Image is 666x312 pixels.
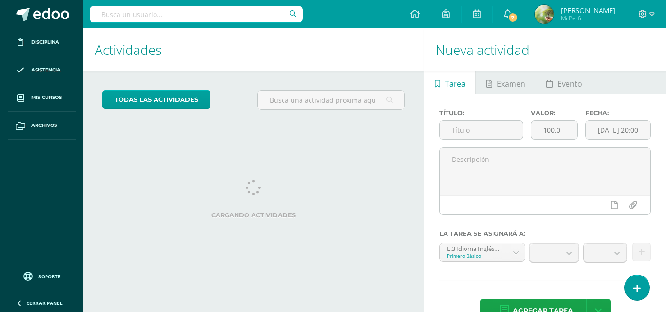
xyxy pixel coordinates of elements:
[8,112,76,140] a: Archivos
[439,109,523,116] label: Título:
[536,71,593,94] a: Evento
[38,273,61,280] span: Soporte
[440,121,522,139] input: Título
[436,28,655,71] h1: Nueva actividad
[531,121,577,139] input: Puntos máximos
[424,71,475,94] a: Tarea
[95,28,412,71] h1: Actividades
[8,28,76,56] a: Disciplina
[445,72,465,95] span: Tarea
[439,230,651,237] label: La tarea se asignará a:
[31,94,62,101] span: Mis cursos
[258,91,404,109] input: Busca una actividad próxima aquí...
[497,72,525,95] span: Examen
[90,6,303,22] input: Busca un usuario...
[31,66,61,74] span: Asistencia
[102,90,210,109] a: todas las Actividades
[561,14,615,22] span: Mi Perfil
[31,122,57,129] span: Archivos
[11,269,72,282] a: Soporte
[535,5,554,24] img: 84e28b040e5babfa473da7c0a59adeee.png
[27,300,63,306] span: Cerrar panel
[8,56,76,84] a: Asistencia
[476,71,535,94] a: Examen
[447,252,500,259] div: Primero Básico
[102,212,405,219] label: Cargando actividades
[561,6,615,15] span: [PERSON_NAME]
[8,84,76,112] a: Mis cursos
[557,72,582,95] span: Evento
[585,109,651,116] label: Fecha:
[531,109,578,116] label: Valor:
[447,243,500,252] div: L.3 Idioma Inglés 'A'
[508,12,518,23] span: 7
[586,121,650,139] input: Fecha de entrega
[31,38,59,46] span: Disciplina
[440,243,525,261] a: L.3 Idioma Inglés 'A'Primero Básico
